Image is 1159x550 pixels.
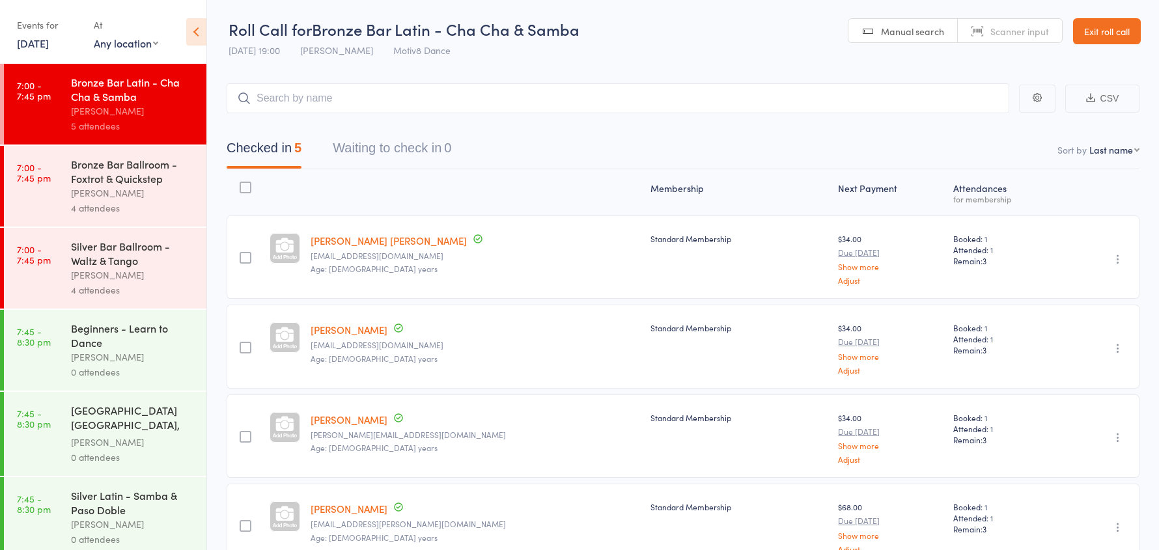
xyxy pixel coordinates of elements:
div: [PERSON_NAME] [71,350,195,364]
div: $34.00 [838,412,943,463]
button: CSV [1065,85,1139,113]
div: Silver Latin - Samba & Paso Doble [71,488,195,517]
span: Remain: [953,255,1055,266]
a: Show more [838,262,943,271]
div: Bronze Bar Ballroom - Foxtrot & Quickstep [71,157,195,186]
small: Jay@robinsonfamily.id.au [311,430,640,439]
a: Show more [838,441,943,450]
div: 5 attendees [71,118,195,133]
span: Motiv8 Dance [393,44,451,57]
span: 3 [983,523,986,534]
small: Marg.seiver@iinet.net.au [311,519,640,529]
div: Standard Membership [650,233,828,244]
small: Nicholasklein171@hotmail.com [311,251,640,260]
div: Standard Membership [650,412,828,423]
div: 0 attendees [71,532,195,547]
label: Sort by [1057,143,1087,156]
div: 0 attendees [71,450,195,465]
div: $34.00 [838,322,943,374]
span: Roll Call for [229,18,312,40]
div: Standard Membership [650,501,828,512]
a: 7:00 -7:45 pmBronze Bar Ballroom - Foxtrot & Quickstep[PERSON_NAME]4 attendees [4,146,206,227]
a: Adjust [838,366,943,374]
span: Remain: [953,523,1055,534]
a: [PERSON_NAME] [311,502,387,516]
input: Search by name [227,83,1009,113]
span: Age: [DEMOGRAPHIC_DATA] years [311,442,438,453]
div: Last name [1089,143,1133,156]
time: 7:45 - 8:30 pm [17,408,51,429]
div: [PERSON_NAME] [71,268,195,282]
span: Attended: 1 [953,423,1055,434]
a: Adjust [838,455,943,463]
time: 7:00 - 7:45 pm [17,80,51,101]
div: Bronze Bar Latin - Cha Cha & Samba [71,75,195,103]
a: Adjust [838,276,943,284]
span: Booked: 1 [953,412,1055,423]
span: Attended: 1 [953,333,1055,344]
div: 4 attendees [71,282,195,297]
div: [PERSON_NAME] [71,103,195,118]
a: 7:45 -8:30 pm[GEOGRAPHIC_DATA] [GEOGRAPHIC_DATA], West Coast Swing[PERSON_NAME]0 attendees [4,392,206,476]
span: Booked: 1 [953,322,1055,333]
span: 3 [983,344,986,355]
span: Age: [DEMOGRAPHIC_DATA] years [311,353,438,364]
span: Manual search [881,25,944,38]
small: Due [DATE] [838,248,943,257]
div: 0 attendees [71,364,195,379]
time: 7:00 - 7:45 pm [17,162,51,183]
a: 7:00 -7:45 pmSilver Bar Ballroom - Waltz & Tango[PERSON_NAME]4 attendees [4,228,206,309]
div: [GEOGRAPHIC_DATA] [GEOGRAPHIC_DATA], West Coast Swing [71,403,195,435]
div: Beginners - Learn to Dance [71,321,195,350]
div: 5 [294,141,301,155]
div: [PERSON_NAME] [71,435,195,450]
span: Remain: [953,434,1055,445]
button: Waiting to check in0 [333,134,451,169]
a: Show more [838,531,943,540]
span: [PERSON_NAME] [300,44,373,57]
span: 3 [983,255,986,266]
span: 3 [983,434,986,445]
button: Checked in5 [227,134,301,169]
span: Age: [DEMOGRAPHIC_DATA] years [311,263,438,274]
small: Due [DATE] [838,516,943,525]
div: Next Payment [833,175,948,210]
a: Exit roll call [1073,18,1141,44]
time: 7:00 - 7:45 pm [17,244,51,265]
a: 7:00 -7:45 pmBronze Bar Latin - Cha Cha & Samba[PERSON_NAME]5 attendees [4,64,206,144]
div: Events for [17,14,81,36]
div: for membership [953,195,1055,203]
div: [PERSON_NAME] [71,517,195,532]
a: [DATE] [17,36,49,50]
time: 7:45 - 8:30 pm [17,493,51,514]
span: Attended: 1 [953,512,1055,523]
span: Age: [DEMOGRAPHIC_DATA] years [311,532,438,543]
span: Booked: 1 [953,233,1055,244]
div: [PERSON_NAME] [71,186,195,200]
span: Booked: 1 [953,501,1055,512]
a: [PERSON_NAME] [311,413,387,426]
div: Standard Membership [650,322,828,333]
div: Membership [645,175,833,210]
span: [DATE] 19:00 [229,44,280,57]
span: Bronze Bar Latin - Cha Cha & Samba [312,18,579,40]
small: Due [DATE] [838,337,943,346]
span: Scanner input [990,25,1049,38]
div: Silver Bar Ballroom - Waltz & Tango [71,239,195,268]
div: Any location [94,36,158,50]
a: Show more [838,352,943,361]
small: Bmarcak2@gmail.com [311,340,640,350]
div: 4 attendees [71,200,195,215]
a: [PERSON_NAME] [311,323,387,337]
span: Remain: [953,344,1055,355]
a: [PERSON_NAME] [PERSON_NAME] [311,234,467,247]
div: Atten­dances [948,175,1061,210]
a: 7:45 -8:30 pmBeginners - Learn to Dance[PERSON_NAME]0 attendees [4,310,206,391]
small: Due [DATE] [838,427,943,436]
time: 7:45 - 8:30 pm [17,326,51,347]
div: $34.00 [838,233,943,284]
div: At [94,14,158,36]
span: Attended: 1 [953,244,1055,255]
div: 0 [444,141,451,155]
